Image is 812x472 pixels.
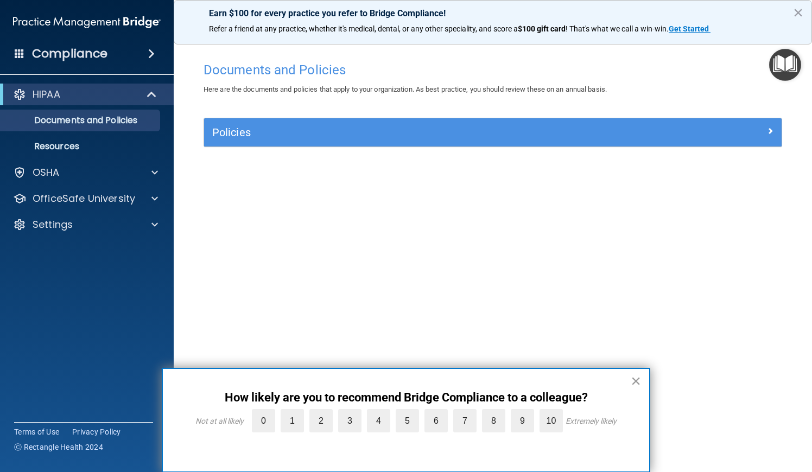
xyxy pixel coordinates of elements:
[212,126,629,138] h5: Policies
[511,409,534,432] label: 9
[482,409,505,432] label: 8
[453,409,477,432] label: 7
[209,24,518,33] span: Refer a friend at any practice, whether it's medical, dental, or any other speciality, and score a
[424,409,448,432] label: 6
[540,409,563,432] label: 10
[195,417,244,425] div: Not at all likely
[7,115,155,126] p: Documents and Policies
[367,409,390,432] label: 4
[204,63,782,77] h4: Documents and Policies
[33,88,60,101] p: HIPAA
[338,409,361,432] label: 3
[13,11,161,33] img: PMB logo
[566,24,669,33] span: ! That's what we call a win-win.
[14,426,59,437] a: Terms of Use
[33,192,135,205] p: OfficeSafe University
[204,85,607,93] span: Here are the documents and policies that apply to your organization. As best practice, you should...
[252,409,275,432] label: 0
[669,24,709,33] strong: Get Started
[793,4,803,21] button: Close
[33,218,73,231] p: Settings
[209,8,777,18] p: Earn $100 for every practice you refer to Bridge Compliance!
[7,141,155,152] p: Resources
[72,426,121,437] a: Privacy Policy
[566,417,617,425] div: Extremely likely
[14,442,103,452] span: Ⓒ Rectangle Health 2024
[33,166,60,179] p: OSHA
[32,46,107,61] h4: Compliance
[185,391,627,405] p: How likely are you to recommend Bridge Compliance to a colleague?
[631,372,641,390] button: Close
[281,409,304,432] label: 1
[518,24,566,33] strong: $100 gift card
[769,49,801,81] button: Open Resource Center
[309,409,333,432] label: 2
[396,409,419,432] label: 5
